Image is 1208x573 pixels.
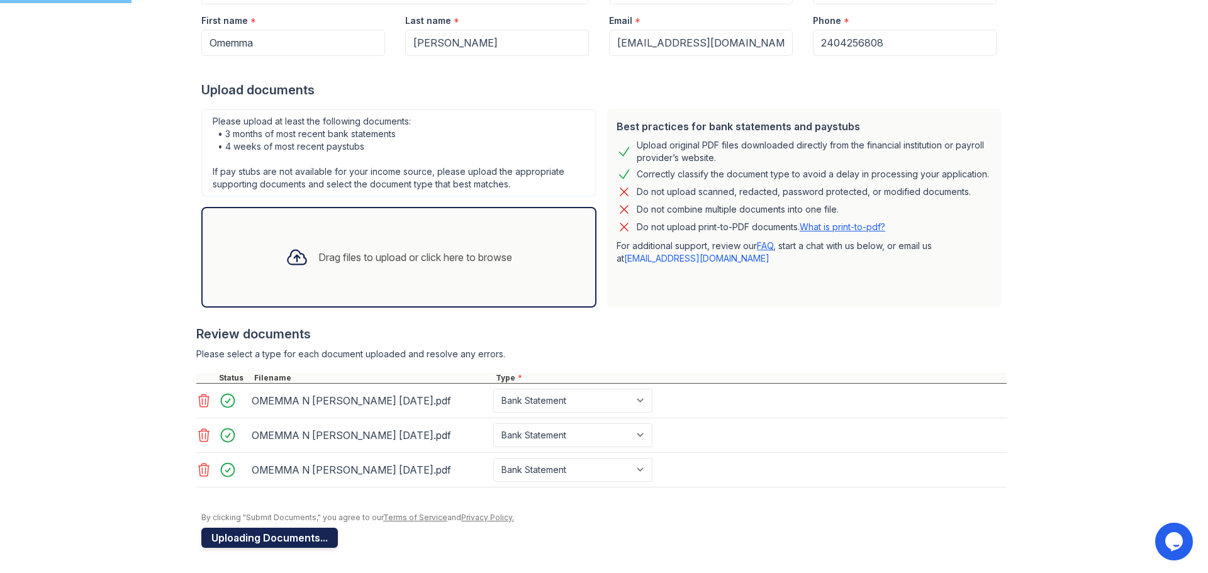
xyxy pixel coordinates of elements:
[201,513,1007,523] div: By clicking "Submit Documents," you agree to our and
[624,253,769,264] a: [EMAIL_ADDRESS][DOMAIN_NAME]
[617,240,992,265] p: For additional support, review our , start a chat with us below, or email us at
[1155,523,1195,560] iframe: chat widget
[196,325,1007,343] div: Review documents
[617,119,992,134] div: Best practices for bank statements and paystubs
[201,109,596,197] div: Please upload at least the following documents: • 3 months of most recent bank statements • 4 wee...
[637,202,839,217] div: Do not combine multiple documents into one file.
[201,14,248,27] label: First name
[252,460,488,480] div: OMEMMA N [PERSON_NAME] [DATE].pdf
[201,81,1007,99] div: Upload documents
[252,373,493,383] div: Filename
[637,221,885,233] p: Do not upload print-to-PDF documents.
[252,391,488,411] div: OMEMMA N [PERSON_NAME] [DATE].pdf
[757,240,773,251] a: FAQ
[405,14,451,27] label: Last name
[609,14,632,27] label: Email
[201,528,338,548] button: Uploading Documents...
[637,167,989,182] div: Correctly classify the document type to avoid a delay in processing your application.
[252,425,488,445] div: OMEMMA N [PERSON_NAME] [DATE].pdf
[493,373,1007,383] div: Type
[637,184,971,199] div: Do not upload scanned, redacted, password protected, or modified documents.
[383,513,447,522] a: Terms of Service
[318,250,512,265] div: Drag files to upload or click here to browse
[216,373,252,383] div: Status
[461,513,514,522] a: Privacy Policy.
[800,221,885,232] a: What is print-to-pdf?
[196,348,1007,360] div: Please select a type for each document uploaded and resolve any errors.
[637,139,992,164] div: Upload original PDF files downloaded directly from the financial institution or payroll provider’...
[813,14,841,27] label: Phone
